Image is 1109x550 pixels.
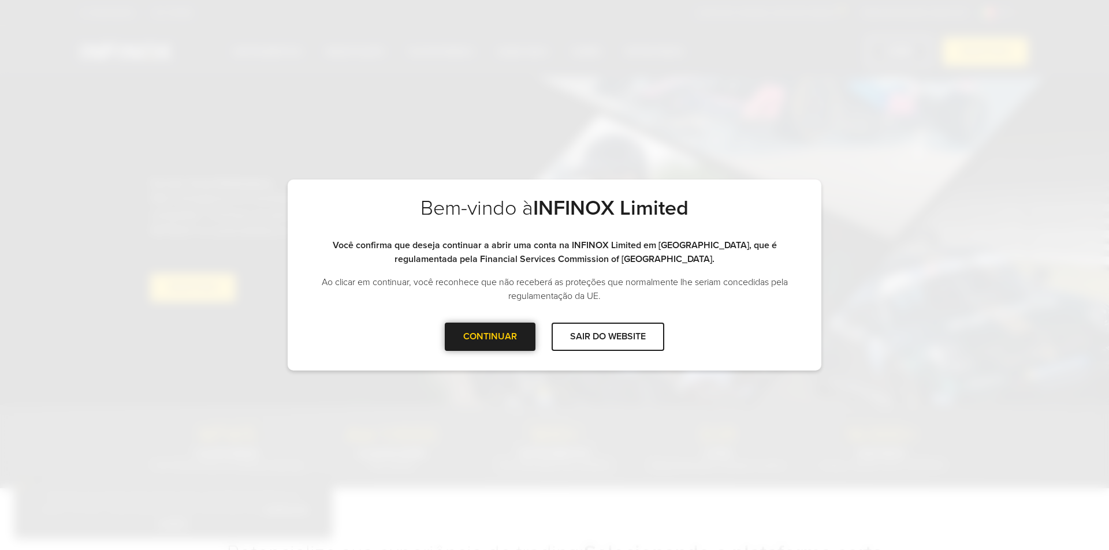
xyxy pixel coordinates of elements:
[533,196,689,220] strong: INFINOX Limited
[311,275,798,303] p: Ao clicar em continuar, você reconhece que não receberá as proteções que normalmente lhe seriam c...
[445,323,535,351] div: CONTINUAR
[333,240,777,265] strong: Você confirma que deseja continuar a abrir uma conta na INFINOX Limited em [GEOGRAPHIC_DATA], que...
[552,323,664,351] div: SAIR DO WEBSITE
[311,196,798,238] h2: Bem-vindo à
